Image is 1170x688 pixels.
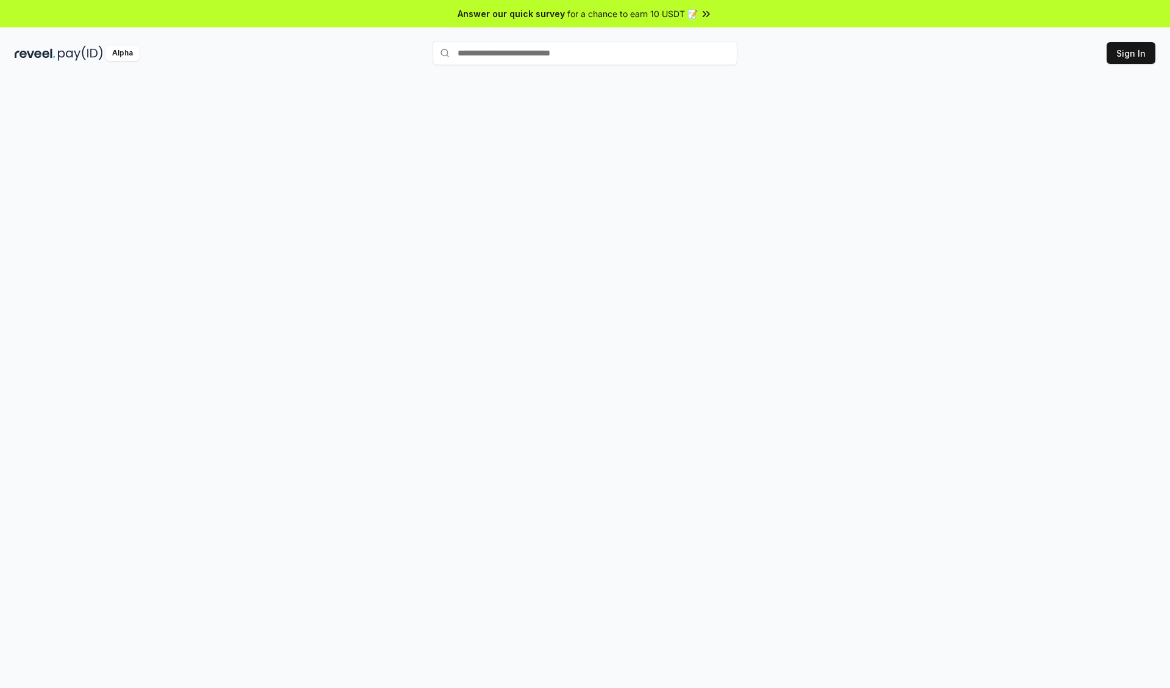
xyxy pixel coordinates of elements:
button: Sign In [1107,42,1155,64]
img: reveel_dark [15,46,55,61]
div: Alpha [105,46,140,61]
span: Answer our quick survey [458,7,565,20]
img: pay_id [58,46,103,61]
span: for a chance to earn 10 USDT 📝 [567,7,698,20]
